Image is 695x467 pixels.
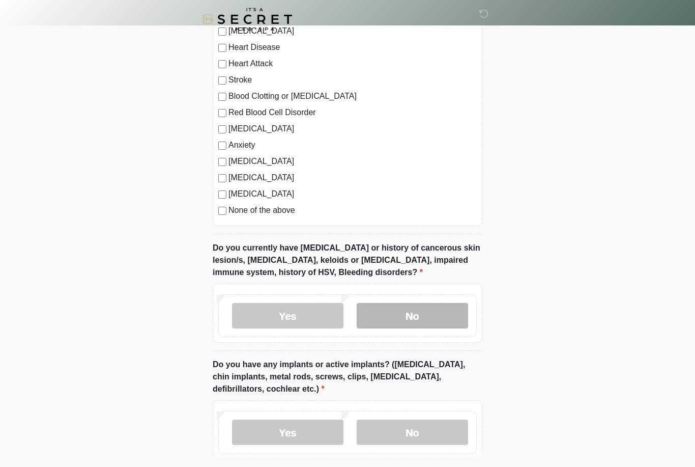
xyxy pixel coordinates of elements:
input: Red Blood Cell Disorder [218,109,226,117]
input: [MEDICAL_DATA] [218,174,226,182]
label: Anxiety [228,139,477,151]
label: No [357,303,468,328]
label: [MEDICAL_DATA] [228,155,477,168]
label: Do you currently have [MEDICAL_DATA] or history of cancerous skin lesion/s, [MEDICAL_DATA], keloi... [213,242,482,279]
label: Heart Attack [228,58,477,70]
input: Heart Attack [218,60,226,68]
input: [MEDICAL_DATA] [218,125,226,133]
img: It's A Secret Med Spa Logo [202,8,292,31]
input: Stroke [218,76,226,85]
label: Yes [232,303,343,328]
label: Yes [232,420,343,445]
label: [MEDICAL_DATA] [228,123,477,135]
label: Blood Clotting or [MEDICAL_DATA] [228,90,477,102]
label: [MEDICAL_DATA] [228,172,477,184]
label: None of the above [228,204,477,216]
input: [MEDICAL_DATA] [218,190,226,199]
input: Heart Disease [218,44,226,52]
input: [MEDICAL_DATA] [218,158,226,166]
label: Stroke [228,74,477,86]
label: Do you have any implants or active implants? ([MEDICAL_DATA], chin implants, metal rods, screws, ... [213,359,482,395]
input: Anxiety [218,142,226,150]
label: No [357,420,468,445]
input: None of the above [218,207,226,215]
label: Heart Disease [228,41,477,53]
label: [MEDICAL_DATA] [228,188,477,200]
input: Blood Clotting or [MEDICAL_DATA] [218,93,226,101]
label: Red Blood Cell Disorder [228,106,477,119]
